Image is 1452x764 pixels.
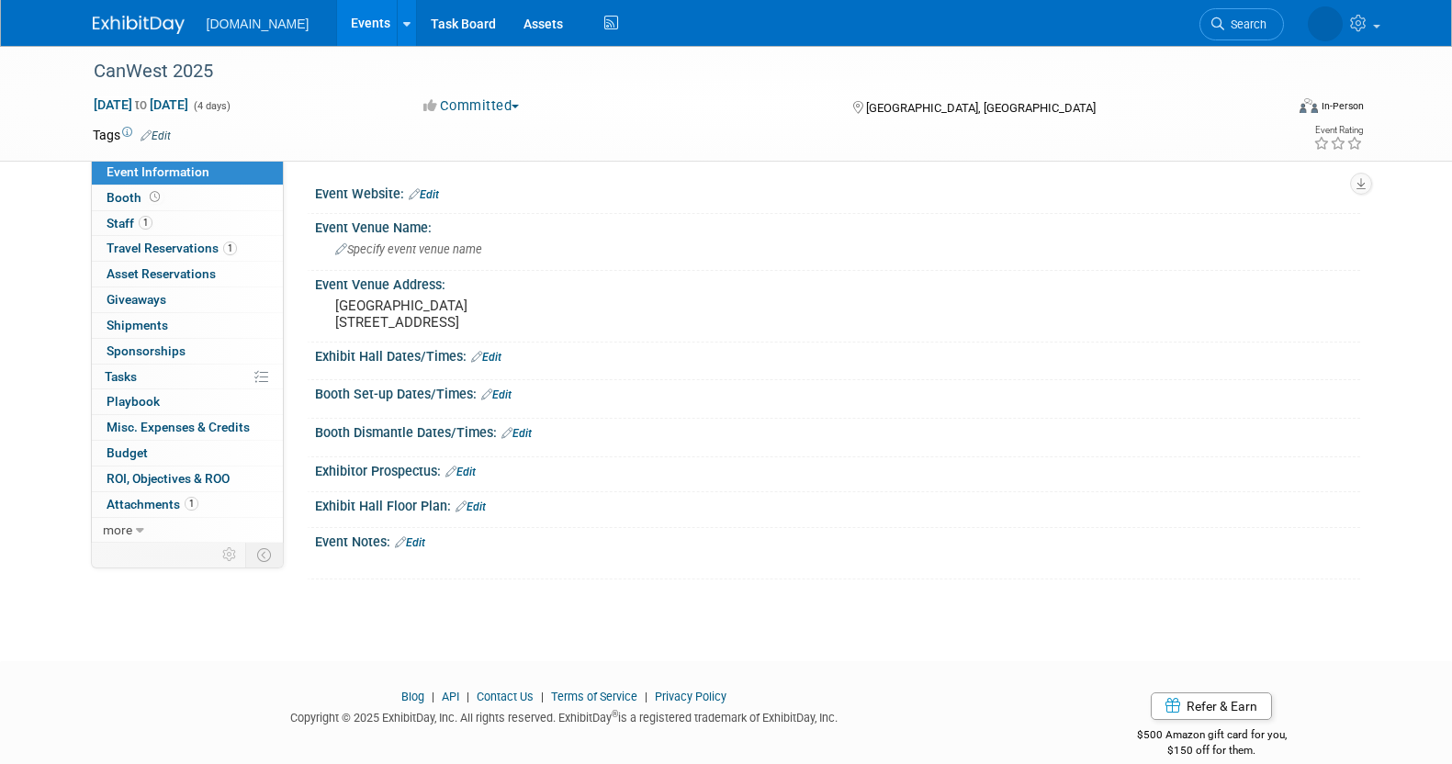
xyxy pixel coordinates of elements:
span: Shipments [107,318,168,332]
a: Event Information [92,160,283,185]
div: Booth Set-up Dates/Times: [315,380,1360,404]
span: Asset Reservations [107,266,216,281]
button: Committed [417,96,526,116]
span: Travel Reservations [107,241,237,255]
a: Terms of Service [551,690,637,703]
span: (4 days) [192,100,231,112]
div: $500 Amazon gift card for you, [1064,715,1360,758]
span: Tasks [105,369,137,384]
a: Edit [141,129,171,142]
a: Privacy Policy [655,690,726,703]
div: Copyright © 2025 ExhibitDay, Inc. All rights reserved. ExhibitDay is a registered trademark of Ex... [93,705,1037,726]
a: Edit [471,351,501,364]
a: Edit [501,427,532,440]
img: Iuliia Bulow [1308,6,1343,41]
span: Booth not reserved yet [146,190,163,204]
div: Event Rating [1313,126,1363,135]
a: Asset Reservations [92,262,283,286]
a: Sponsorships [92,339,283,364]
a: Contact Us [477,690,534,703]
a: Playbook [92,389,283,414]
div: Exhibitor Prospectus: [315,457,1360,481]
span: | [640,690,652,703]
a: Edit [456,500,486,513]
span: Specify event venue name [335,242,482,256]
a: API [442,690,459,703]
div: Exhibit Hall Dates/Times: [315,343,1360,366]
td: Personalize Event Tab Strip [214,543,246,567]
span: Giveaways [107,292,166,307]
span: to [132,97,150,112]
pre: [GEOGRAPHIC_DATA] [STREET_ADDRESS] [335,298,730,331]
div: Event Notes: [315,528,1360,552]
span: Playbook [107,394,160,409]
span: | [427,690,439,703]
span: | [462,690,474,703]
a: Tasks [92,365,283,389]
span: Search [1224,17,1266,31]
span: [DATE] [DATE] [93,96,189,113]
span: Budget [107,445,148,460]
a: ROI, Objectives & ROO [92,466,283,491]
a: Attachments1 [92,492,283,517]
div: In-Person [1321,99,1364,113]
a: Edit [395,536,425,549]
div: Event Website: [315,180,1360,204]
div: Event Format [1176,95,1365,123]
a: Edit [481,388,512,401]
a: Misc. Expenses & Credits [92,415,283,440]
a: more [92,518,283,543]
div: Event Venue Address: [315,271,1360,294]
div: CanWest 2025 [87,55,1256,88]
a: Giveaways [92,287,283,312]
img: Format-Inperson.png [1300,98,1318,113]
span: Booth [107,190,163,205]
a: Edit [445,466,476,478]
span: Misc. Expenses & Credits [107,420,250,434]
span: ROI, Objectives & ROO [107,471,230,486]
span: 1 [185,497,198,511]
sup: ® [612,709,618,719]
a: Blog [401,690,424,703]
a: Edit [409,188,439,201]
div: Booth Dismantle Dates/Times: [315,419,1360,443]
span: 1 [139,216,152,230]
a: Travel Reservations1 [92,236,283,261]
span: 1 [223,242,237,255]
td: Tags [93,126,171,144]
a: Search [1199,8,1284,40]
a: Shipments [92,313,283,338]
div: $150 off for them. [1064,743,1360,758]
span: Event Information [107,164,209,179]
a: Booth [92,185,283,210]
span: | [536,690,548,703]
span: [DOMAIN_NAME] [207,17,310,31]
a: Staff1 [92,211,283,236]
span: Attachments [107,497,198,511]
td: Toggle Event Tabs [245,543,283,567]
a: Refer & Earn [1151,692,1272,720]
span: more [103,522,132,537]
span: Staff [107,216,152,230]
span: [GEOGRAPHIC_DATA], [GEOGRAPHIC_DATA] [866,101,1096,115]
a: Budget [92,441,283,466]
div: Event Venue Name: [315,214,1360,237]
div: Exhibit Hall Floor Plan: [315,492,1360,516]
img: ExhibitDay [93,16,185,34]
span: Sponsorships [107,343,186,358]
